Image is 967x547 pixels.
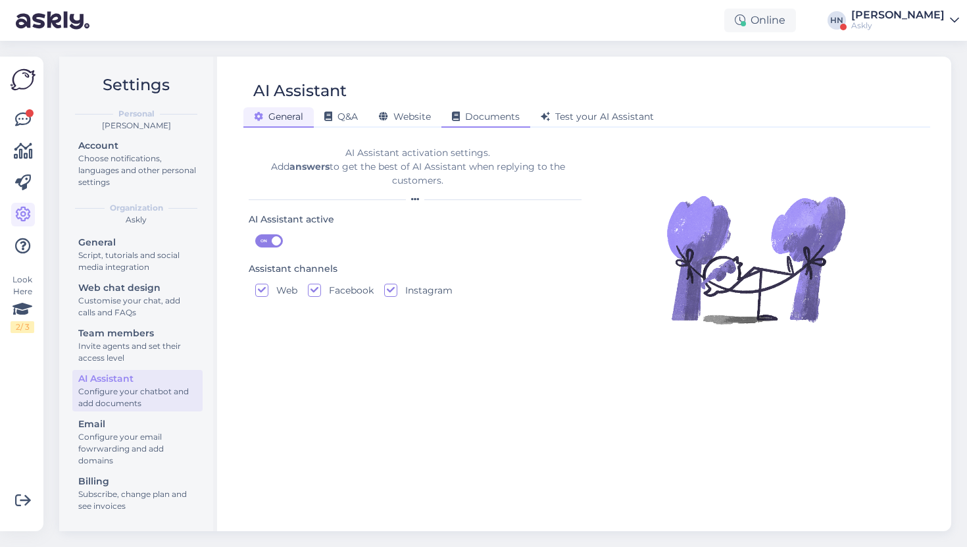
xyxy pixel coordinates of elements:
[851,20,945,31] div: Askly
[72,370,203,411] a: AI AssistantConfigure your chatbot and add documents
[110,202,163,214] b: Organization
[118,108,155,120] b: Personal
[254,111,303,122] span: General
[11,321,34,333] div: 2 / 3
[851,10,945,20] div: [PERSON_NAME]
[541,111,654,122] span: Test your AI Assistant
[78,417,197,431] div: Email
[253,78,347,103] div: AI Assistant
[828,11,846,30] div: HN
[249,146,587,188] div: AI Assistant activation settings. Add to get the best of AI Assistant when replying to the custom...
[664,167,848,352] img: Illustration
[72,137,203,190] a: AccountChoose notifications, languages and other personal settings
[268,284,297,297] label: Web
[70,214,203,226] div: Askly
[397,284,453,297] label: Instagram
[78,295,197,319] div: Customise your chat, add calls and FAQs
[249,213,334,227] div: AI Assistant active
[321,284,374,297] label: Facebook
[724,9,796,32] div: Online
[452,111,520,122] span: Documents
[78,340,197,364] div: Invite agents and set their access level
[72,279,203,321] a: Web chat designCustomise your chat, add calls and FAQs
[11,274,34,333] div: Look Here
[78,386,197,409] div: Configure your chatbot and add documents
[78,153,197,188] div: Choose notifications, languages and other personal settings
[249,262,337,276] div: Assistant channels
[78,488,197,512] div: Subscribe, change plan and see invoices
[11,67,36,92] img: Askly Logo
[78,249,197,273] div: Script, tutorials and social media integration
[78,475,197,488] div: Billing
[379,111,431,122] span: Website
[851,10,959,31] a: [PERSON_NAME]Askly
[72,415,203,469] a: EmailConfigure your email fowrwarding and add domains
[70,72,203,97] h2: Settings
[324,111,358,122] span: Q&A
[78,326,197,340] div: Team members
[289,161,330,172] b: answers
[70,120,203,132] div: [PERSON_NAME]
[256,235,272,247] span: ON
[78,281,197,295] div: Web chat design
[72,234,203,275] a: GeneralScript, tutorials and social media integration
[78,372,197,386] div: AI Assistant
[78,236,197,249] div: General
[78,139,197,153] div: Account
[78,431,197,467] div: Configure your email fowrwarding and add domains
[72,325,203,366] a: Team membersInvite agents and set their access level
[72,473,203,514] a: BillingSubscribe, change plan and see invoices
